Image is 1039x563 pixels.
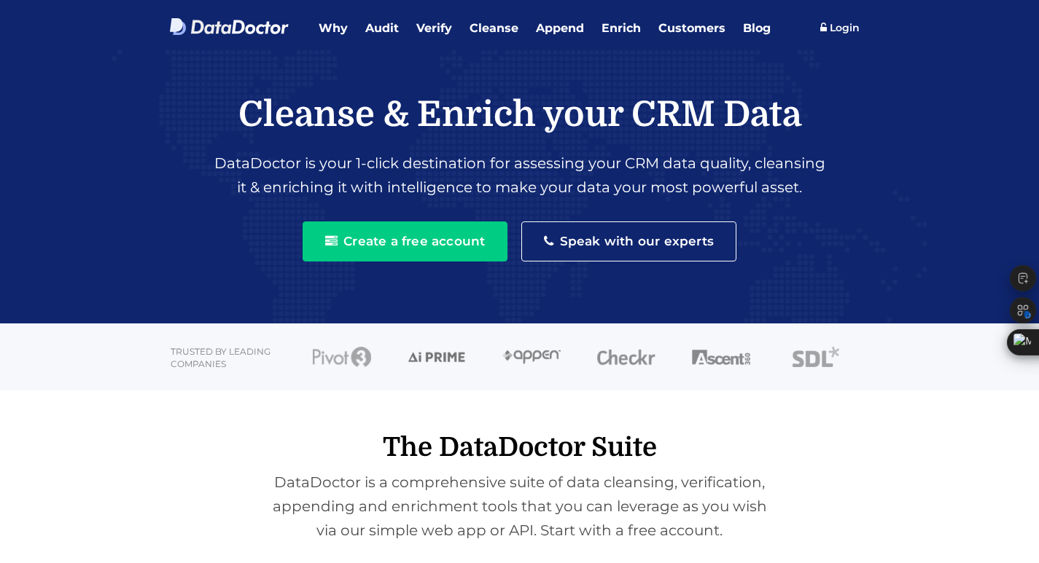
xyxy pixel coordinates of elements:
[602,21,641,35] span: Enrich
[408,349,466,365] img: iprime
[743,21,771,35] span: Blog
[593,7,650,39] a: Enrich
[365,21,399,35] span: Audit
[793,347,839,369] img: sdl
[319,21,348,35] span: Why
[171,323,273,370] p: TRUSTED BY LEADING COMPANIES
[502,350,561,365] img: appen
[416,21,452,35] span: Verify
[692,350,750,365] img: ascent
[159,432,881,463] h2: The DataDoctor Suite
[810,16,870,39] a: Login
[658,21,725,35] span: Customers
[303,221,507,261] button: Create a free account
[597,349,655,366] img: checkr
[521,221,736,261] button: Speak with our experts
[159,471,881,543] h3: DataDoctor is a comprehensive suite of data cleansing, verification, appending and enrichment too...
[461,7,527,39] a: Cleanse
[310,7,357,39] a: Why
[536,21,584,35] span: Append
[357,7,408,39] a: Audit
[527,7,593,39] a: Append
[650,7,734,39] a: Customers
[313,347,371,367] img: pivot3
[408,7,461,39] a: Verify
[101,144,939,200] p: DataDoctor is your 1-click destination for assessing your CRM data quality, cleansing it & enrich...
[470,21,518,35] span: Cleanse
[734,7,779,39] a: Blog
[101,93,939,138] h1: Cleanse & Enrich your CRM Data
